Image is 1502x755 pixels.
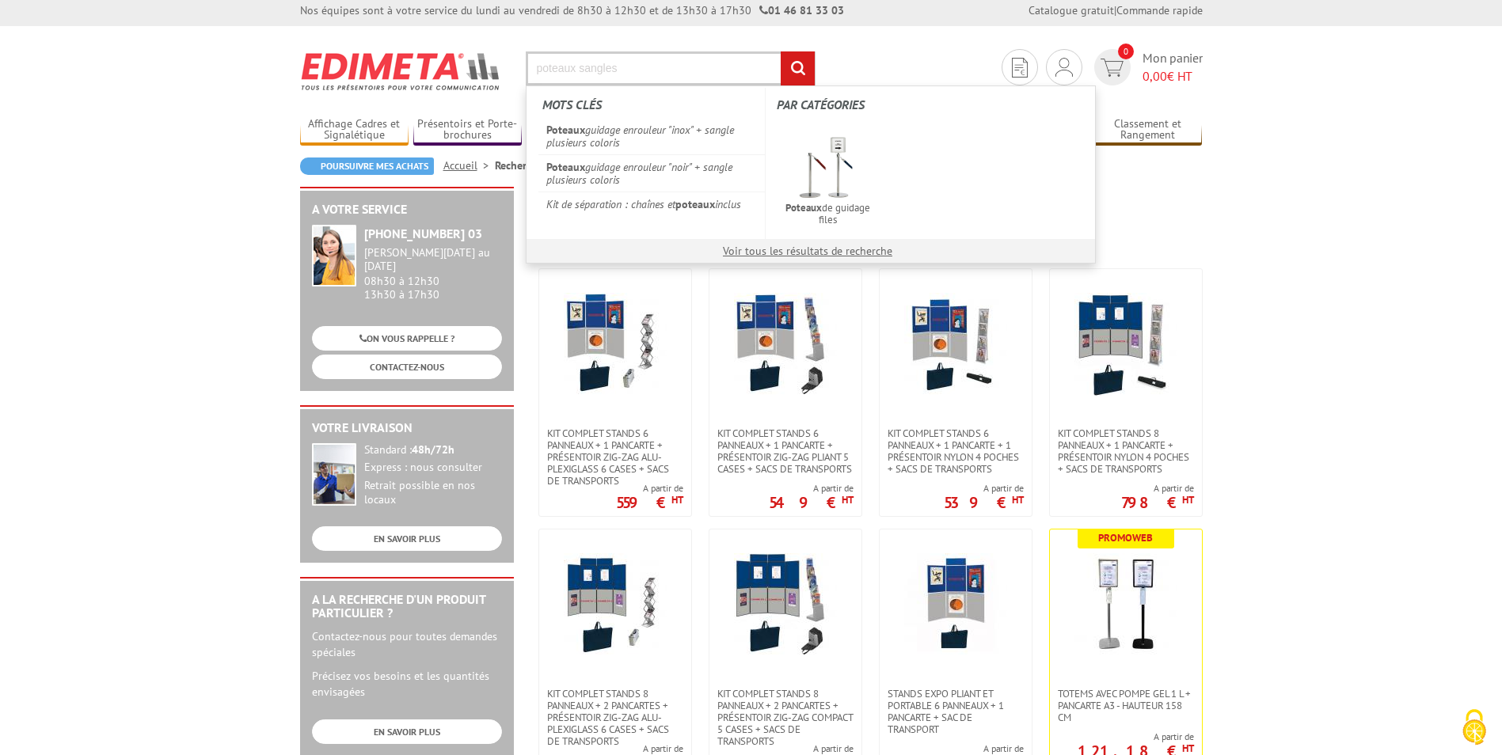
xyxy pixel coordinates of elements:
[412,442,454,457] strong: 48h/72h
[842,493,854,506] sup: HT
[538,118,766,154] a: Poteauxguidage enrouleur "inox" + sangle plusieurs coloris
[364,246,502,301] div: 08h30 à 12h30 13h30 à 17h30
[1012,58,1028,78] img: devis rapide
[546,123,585,137] em: Poteaux
[312,421,502,435] h2: Votre livraison
[904,553,1007,656] img: Stands expo pliant et portable 6 panneaux + 1 pancarte + sac de transport
[300,117,409,143] a: Affichage Cadres et Signalétique
[1121,498,1194,507] p: 798 €
[605,742,683,755] span: A partir de
[495,157,585,173] li: Recherche avancée
[709,427,861,475] a: Kit complet stands 6 panneaux + 1 pancarte + présentoir zig-zag pliant 5 cases + sacs de transports
[1447,701,1502,755] button: Cookies (fenêtre modale)
[888,427,1024,475] span: Kit complet stands 6 panneaux + 1 pancarte + 1 présentoir nylon 4 poches + sacs de transports
[717,688,854,747] span: Kit complet stands 8 panneaux + 2 pancartes + présentoir zig-zag compact 5 cases + sacs de transp...
[944,482,1024,495] span: A partir de
[364,246,502,273] div: [PERSON_NAME][DATE] au [DATE]
[1101,59,1124,77] img: devis rapide
[1058,688,1194,723] span: TOTEMS AVEC POMPE GEL 1 L + PANCARTE A3 - HAUTEUR 158 CM
[312,225,356,286] img: widget-service.jpg
[1055,58,1073,77] img: devis rapide
[1093,117,1203,143] a: Classement et Rangement
[413,117,523,143] a: Présentoirs et Porte-brochures
[312,355,502,379] a: CONTACTEZ-NOUS
[538,192,766,216] a: Kit de séparation : chaînes etpoteauxinclus
[300,157,434,175] a: Poursuivre mes achats
[1050,427,1202,475] a: Kit complet stands 8 panneaux + 1 pancarte + présentoir nylon 4 poches + sacs de transports
[1029,3,1114,17] a: Catalogue gratuit
[443,158,495,173] a: Accueil
[312,443,356,506] img: widget-livraison.jpg
[547,688,683,747] span: Kit complet stands 8 panneaux + 2 pancartes + présentoir zig-zag alu-plexiglass 6 cases + sacs de...
[777,88,1082,122] label: Par catégories
[955,742,1024,755] span: A partir de
[904,293,1007,396] img: Kit complet stands 6 panneaux + 1 pancarte + 1 présentoir nylon 4 poches + sacs de transports
[734,553,837,656] img: Kit complet stands 8 panneaux + 2 pancartes + présentoir zig-zag compact 5 cases + sacs de transp...
[1074,553,1177,656] img: TOTEMS AVEC POMPE GEL 1 L + PANCARTE A3 - HAUTEUR 158 CM
[312,326,502,351] a: ON VOUS RAPPELLE ?
[734,293,837,396] img: Kit complet stands 6 panneaux + 1 pancarte + présentoir zig-zag pliant 5 cases + sacs de transports
[1143,68,1167,84] span: 0,00
[1074,293,1177,396] img: Kit complet stands 8 panneaux + 1 pancarte + présentoir nylon 4 poches + sacs de transports
[769,498,854,507] p: 549 €
[781,202,874,226] span: de guidage files
[547,427,683,487] span: Kit complet stands 6 panneaux + 1 pancarte + présentoir zig-zag alu-plexiglass 6 cases + sacs de ...
[312,668,502,700] p: Précisez vos besoins et les quantités envisagées
[1116,3,1203,17] a: Commande rapide
[526,51,816,85] input: Rechercher un produit ou une référence...
[709,688,861,747] a: Kit complet stands 8 panneaux + 2 pancartes + présentoir zig-zag compact 5 cases + sacs de transp...
[795,136,861,202] img: guidage.jpg
[300,2,844,18] div: Nos équipes sont à votre service du lundi au vendredi de 8h30 à 12h30 et de 13h30 à 17h30
[364,461,502,475] div: Express : nous consulter
[1143,49,1203,85] span: Mon panier
[1098,531,1153,544] b: Promoweb
[538,154,766,192] a: Poteauxguidage enrouleur "noir" + sangle plusieurs coloris
[312,593,502,620] h2: A la recherche d'un produit particulier ?
[616,498,683,507] p: 559 €
[944,498,1024,507] p: 539 €
[542,97,602,112] span: Mots clés
[1012,493,1024,506] sup: HT
[759,3,844,17] strong: 01 46 81 33 03
[312,628,502,660] p: Contactez-nous pour toutes demandes spéciales
[616,482,683,495] span: A partir de
[1029,2,1203,18] div: |
[539,427,691,487] a: Kit complet stands 6 panneaux + 1 pancarte + présentoir zig-zag alu-plexiglass 6 cases + sacs de ...
[564,553,667,656] img: Kit complet stands 8 panneaux + 2 pancartes + présentoir zig-zag alu-plexiglass 6 cases + sacs de...
[888,688,1024,735] span: Stands expo pliant et portable 6 panneaux + 1 pancarte + sac de transport
[312,526,502,551] a: EN SAVOIR PLUS
[1050,730,1194,743] span: A partir de
[1121,482,1194,495] span: A partir de
[364,443,502,457] div: Standard :
[777,131,879,231] a: Poteauxde guidage files
[671,493,683,506] sup: HT
[1182,493,1194,506] sup: HT
[717,427,854,475] span: Kit complet stands 6 panneaux + 1 pancarte + présentoir zig-zag pliant 5 cases + sacs de transports
[300,42,502,101] img: Edimeta
[769,482,854,495] span: A partir de
[1454,708,1494,747] img: Cookies (fenêtre modale)
[1050,688,1202,723] a: TOTEMS AVEC POMPE GEL 1 L + PANCARTE A3 - HAUTEUR 158 CM
[312,203,502,217] h2: A votre service
[1182,742,1194,755] sup: HT
[880,688,1032,735] a: Stands expo pliant et portable 6 panneaux + 1 pancarte + sac de transport
[364,479,502,507] div: Retrait possible en nos locaux
[1058,427,1194,475] span: Kit complet stands 8 panneaux + 1 pancarte + présentoir nylon 4 poches + sacs de transports
[1118,44,1134,59] span: 0
[782,742,854,755] span: A partir de
[781,51,815,85] input: rechercher
[546,160,585,174] em: Poteaux
[1090,49,1203,85] a: devis rapide 0 Mon panier 0,00€ HT
[1143,67,1203,85] span: € HT
[785,201,822,214] em: Poteaux
[312,719,502,744] a: EN SAVOIR PLUS
[539,688,691,747] a: Kit complet stands 8 panneaux + 2 pancartes + présentoir zig-zag alu-plexiglass 6 cases + sacs de...
[364,226,482,241] strong: [PHONE_NUMBER] 03
[526,85,1096,264] div: Rechercher un produit ou une référence...
[675,197,715,211] em: poteaux
[564,293,667,396] img: Kit complet stands 6 panneaux + 1 pancarte + présentoir zig-zag alu-plexiglass 6 cases + sacs de ...
[880,427,1032,475] a: Kit complet stands 6 panneaux + 1 pancarte + 1 présentoir nylon 4 poches + sacs de transports
[723,244,892,258] a: Voir tous les résultats de recherche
